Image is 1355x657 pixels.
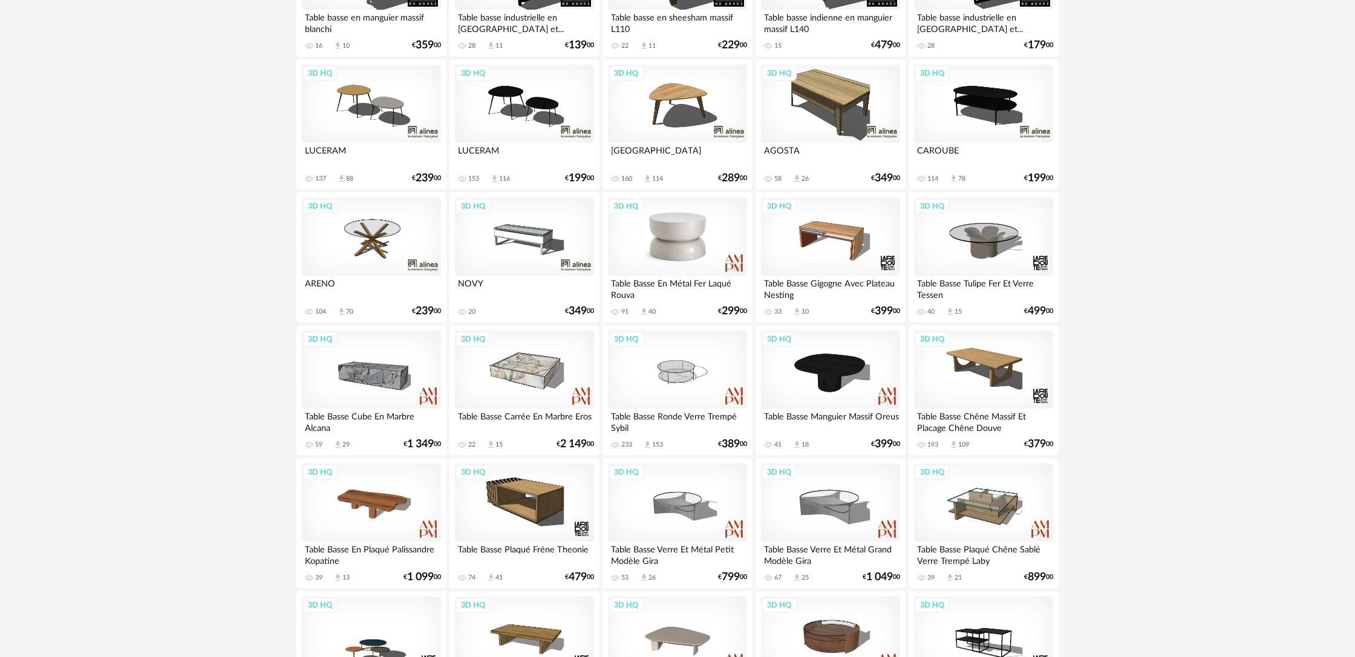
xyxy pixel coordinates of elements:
div: Table Basse En Plaqué Palissandre Kopatine [302,542,441,566]
div: 70 [346,308,353,316]
div: Table Basse Carrée En Marbre Eros [455,409,594,433]
div: 114 [652,175,663,183]
div: € 00 [412,41,441,50]
div: 3D HQ [609,65,644,81]
div: € 00 [565,307,594,316]
div: 29 [342,441,350,449]
div: AGOSTA [761,143,900,167]
div: Table Basse Chêne Massif Et Placage Chêne Douve [914,409,1053,433]
div: € 00 [412,307,441,316]
a: 3D HQ [GEOGRAPHIC_DATA] 160 Download icon 114 €28900 [602,59,753,190]
div: Table Basse Ronde Verre Trempé Sybil [608,409,747,433]
div: 153 [468,175,479,183]
div: 10 [802,308,809,316]
div: € 00 [565,41,594,50]
div: Table basse industrielle en [GEOGRAPHIC_DATA] et... [455,10,594,34]
div: € 00 [1024,440,1053,448]
div: 3D HQ [609,464,644,480]
a: 3D HQ Table Basse Verre Et Métal Grand Modèle Gira 67 Download icon 25 €1 04900 [756,458,906,589]
a: 3D HQ Table Basse Plaqué Chêne Sablé Verre Trempé Laby 39 Download icon 21 €89900 [909,458,1059,589]
div: 40 [927,308,935,316]
span: Download icon [337,174,346,183]
span: Download icon [333,41,342,50]
span: Download icon [490,174,499,183]
div: € 00 [403,573,441,581]
div: 116 [499,175,510,183]
div: 109 [958,441,969,449]
div: 114 [927,175,938,183]
span: Download icon [643,440,652,449]
div: Table Basse Verre Et Métal Grand Modèle Gira [761,542,900,566]
a: 3D HQ Table Basse Tulipe Fer Et Verre Tessen 40 Download icon 15 €49900 [909,192,1059,323]
div: € 00 [718,440,747,448]
a: 3D HQ Table Basse Plaqué Frêne Theonie 74 Download icon 41 €47900 [449,458,599,589]
div: Table Basse Plaqué Frêne Theonie [455,542,594,566]
div: 3D HQ [762,464,797,480]
a: 3D HQ Table Basse Cube En Marbre Alcana 59 Download icon 29 €1 34900 [296,325,446,456]
div: 15 [495,441,503,449]
div: 22 [468,441,475,449]
div: Table basse en sheesham massif L110 [608,10,747,34]
div: € 00 [871,440,900,448]
span: Download icon [792,440,802,449]
div: 59 [315,441,322,449]
span: 499 [1028,307,1046,316]
a: 3D HQ Table Basse Chêne Massif Et Placage Chêne Douve 193 Download icon 109 €37900 [909,325,1059,456]
div: 10 [342,42,350,50]
div: 3D HQ [762,65,797,81]
div: 160 [621,175,632,183]
span: 239 [416,307,434,316]
span: 239 [416,174,434,183]
div: € 00 [863,573,900,581]
div: € 00 [1024,573,1053,581]
div: € 00 [871,174,900,183]
div: 40 [648,308,656,316]
div: 26 [648,574,656,582]
span: Download icon [333,573,342,582]
div: 3D HQ [762,597,797,613]
div: € 00 [871,41,900,50]
div: 104 [315,308,326,316]
div: 3D HQ [455,331,491,347]
div: 20 [468,308,475,316]
span: Download icon [486,41,495,50]
div: Table Basse Gigogne Avec Plateau Nesting [761,276,900,300]
span: 289 [722,174,740,183]
div: 33 [774,308,782,316]
div: 74 [468,574,475,582]
div: € 00 [565,573,594,581]
div: 3D HQ [762,331,797,347]
div: 15 [774,42,782,50]
div: 39 [315,574,322,582]
div: 39 [927,574,935,582]
div: € 00 [1024,307,1053,316]
span: Download icon [945,573,955,582]
span: Download icon [337,307,346,316]
span: 389 [722,440,740,448]
a: 3D HQ Table Basse Ronde Verre Trempé Sybil 233 Download icon 153 €38900 [602,325,753,456]
span: 479 [875,41,893,50]
div: 3D HQ [915,65,950,81]
div: 3D HQ [915,198,950,214]
span: 2 149 [560,440,587,448]
span: Download icon [643,174,652,183]
a: 3D HQ LUCERAM 153 Download icon 116 €19900 [449,59,599,190]
span: 899 [1028,573,1046,581]
div: CAROUBE [914,143,1053,167]
span: 229 [722,41,740,50]
div: € 00 [718,174,747,183]
div: 3D HQ [455,597,491,613]
div: 26 [802,175,809,183]
div: 3D HQ [302,65,338,81]
div: LUCERAM [455,143,594,167]
span: 199 [569,174,587,183]
span: Download icon [792,573,802,582]
div: [GEOGRAPHIC_DATA] [608,143,747,167]
span: Download icon [639,573,648,582]
a: 3D HQ LUCERAM 137 Download icon 88 €23900 [296,59,446,190]
div: € 00 [403,440,441,448]
div: 18 [802,441,809,449]
span: 359 [416,41,434,50]
div: LUCERAM [302,143,441,167]
a: 3D HQ Table Basse Manguier Massif Oreus 41 Download icon 18 €39900 [756,325,906,456]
